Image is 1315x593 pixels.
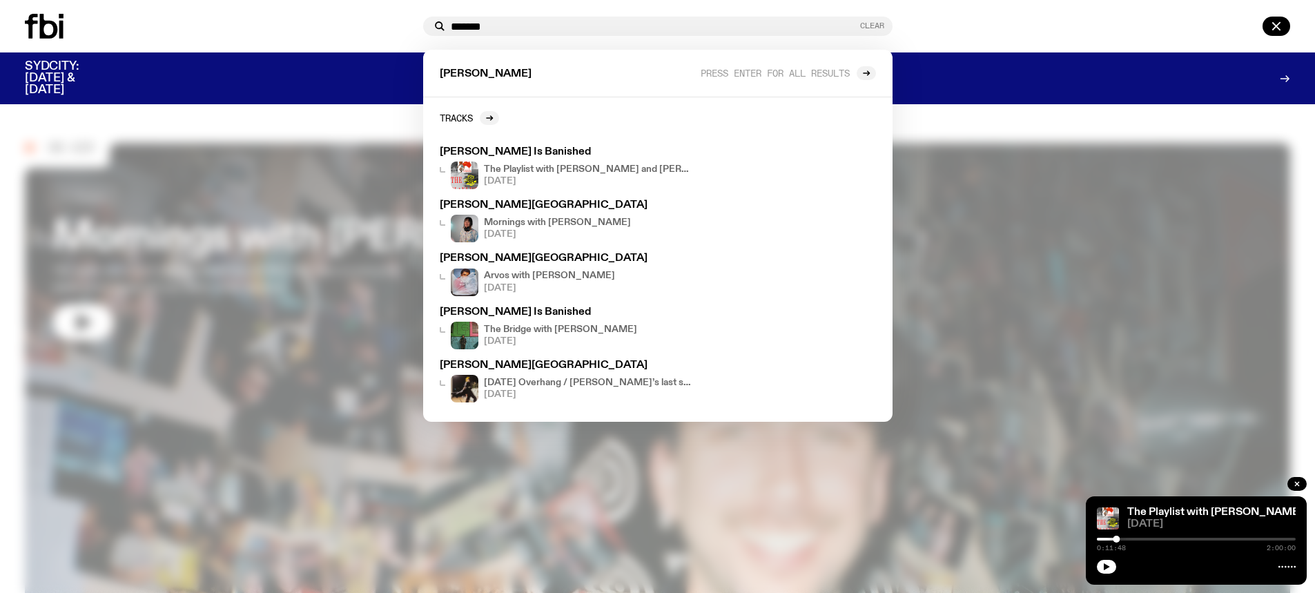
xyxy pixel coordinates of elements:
h4: The Bridge with [PERSON_NAME] [484,325,637,334]
a: [PERSON_NAME] Is BanishedAmelia Sparke is wearing a black hoodie and pants, leaning against a blu... [434,302,699,355]
img: Kana Frazer is smiling at the camera with her head tilted slightly to her left. She wears big bla... [451,215,478,242]
h4: Arvos with [PERSON_NAME] [484,271,615,280]
a: [PERSON_NAME] Is BanishedThe Playlist with [PERSON_NAME] and [PERSON_NAME][DATE] [434,142,699,195]
span: [PERSON_NAME] [440,69,532,79]
span: [DATE] [484,390,694,399]
h3: [PERSON_NAME] Is Banished [440,147,694,157]
a: [PERSON_NAME][GEOGRAPHIC_DATA][DATE] Overhang / [PERSON_NAME]’s last show !!!!!![DATE] [434,355,699,408]
img: Amelia Sparke is wearing a black hoodie and pants, leaning against a blue, green and pink wall wi... [451,322,478,349]
a: [PERSON_NAME][GEOGRAPHIC_DATA]Arvos with [PERSON_NAME][DATE] [434,248,699,301]
span: [DATE] [1127,519,1296,529]
span: [DATE] [484,177,694,186]
a: Tracks [440,111,499,125]
h2: Tracks [440,113,473,123]
h3: [PERSON_NAME] Is Banished [440,307,694,318]
h3: SYDCITY: [DATE] & [DATE] [25,61,113,96]
h4: Mornings with [PERSON_NAME] [484,218,631,227]
h4: [DATE] Overhang / [PERSON_NAME]’s last show !!!!!! [484,378,694,387]
span: [DATE] [484,230,631,239]
span: [DATE] [484,337,637,346]
h3: [PERSON_NAME][GEOGRAPHIC_DATA] [440,360,694,371]
a: [PERSON_NAME][GEOGRAPHIC_DATA]Kana Frazer is smiling at the camera with her head tilted slightly ... [434,195,699,248]
h3: [PERSON_NAME][GEOGRAPHIC_DATA] [440,253,694,264]
span: Press enter for all results [701,68,850,78]
h4: The Playlist with [PERSON_NAME] and [PERSON_NAME] [484,165,694,174]
a: Press enter for all results [701,66,876,80]
h3: [PERSON_NAME][GEOGRAPHIC_DATA] [440,200,694,211]
span: 0:11:48 [1097,545,1126,552]
span: [DATE] [484,284,615,293]
span: 2:00:00 [1267,545,1296,552]
button: Clear [860,22,884,30]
